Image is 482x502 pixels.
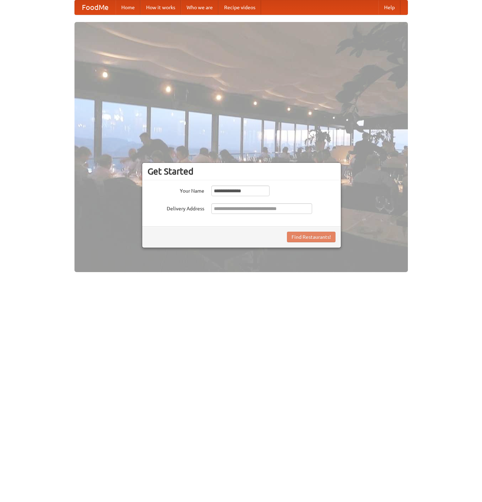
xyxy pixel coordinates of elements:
[181,0,218,15] a: Who we are
[148,186,204,194] label: Your Name
[75,0,116,15] a: FoodMe
[140,0,181,15] a: How it works
[148,166,336,177] h3: Get Started
[218,0,261,15] a: Recipe videos
[116,0,140,15] a: Home
[287,232,336,242] button: Find Restaurants!
[148,203,204,212] label: Delivery Address
[378,0,400,15] a: Help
